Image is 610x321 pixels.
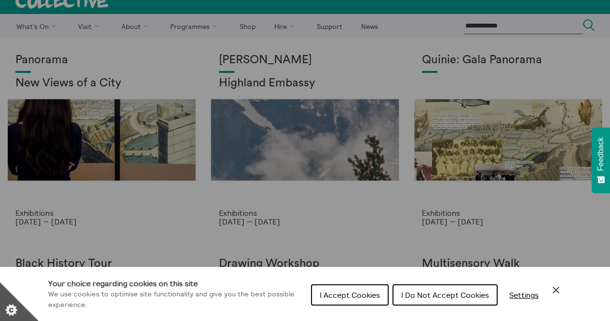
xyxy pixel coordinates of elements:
[401,290,489,300] span: I Do Not Accept Cookies
[393,284,498,306] button: I Do Not Accept Cookies
[550,284,562,296] button: Close Cookie Control
[509,290,539,300] span: Settings
[48,278,303,289] h1: Your choice regarding cookies on this site
[320,290,380,300] span: I Accept Cookies
[311,284,389,306] button: I Accept Cookies
[596,137,605,171] span: Feedback
[592,127,610,193] button: Feedback - Show survey
[502,285,546,305] button: Settings
[48,289,303,310] p: We use cookies to optimise site functionality and give you the best possible experience.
